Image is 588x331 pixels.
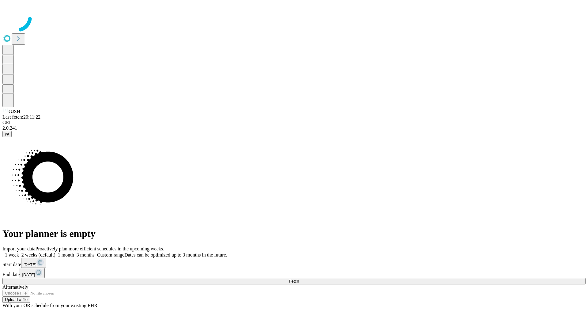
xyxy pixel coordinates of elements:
[97,252,124,257] span: Custom range
[22,272,35,277] span: [DATE]
[2,228,586,239] h1: Your planner is empty
[9,109,20,114] span: GJSH
[21,258,46,268] button: [DATE]
[2,303,97,308] span: With your OR schedule from your existing EHR
[2,258,586,268] div: Start date
[124,252,227,257] span: Dates can be optimized up to 3 months in the future.
[2,278,586,284] button: Fetch
[21,252,55,257] span: 2 weeks (default)
[5,252,19,257] span: 1 week
[24,262,36,267] span: [DATE]
[5,132,9,136] span: @
[2,125,586,131] div: 2.0.241
[2,296,30,303] button: Upload a file
[289,279,299,283] span: Fetch
[58,252,74,257] span: 1 month
[2,268,586,278] div: End date
[2,114,40,120] span: Last fetch: 20:11:22
[2,120,586,125] div: GEI
[77,252,95,257] span: 3 months
[2,284,28,290] span: Alternatively
[2,246,36,251] span: Import your data
[20,268,45,278] button: [DATE]
[2,131,12,137] button: @
[36,246,164,251] span: Proactively plan more efficient schedules in the upcoming weeks.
